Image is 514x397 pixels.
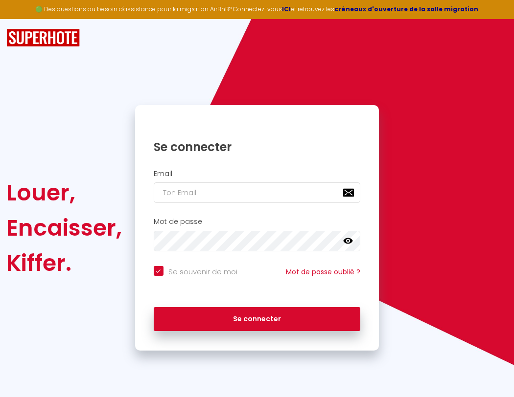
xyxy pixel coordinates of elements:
[334,5,478,13] a: créneaux d'ouverture de la salle migration
[154,170,361,178] h2: Email
[154,139,361,154] h1: Se connecter
[6,245,122,281] div: Kiffer.
[282,5,291,13] a: ICI
[154,218,361,226] h2: Mot de passe
[6,210,122,245] div: Encaisser,
[6,29,80,47] img: SuperHote logo
[6,175,122,210] div: Louer,
[154,182,361,203] input: Ton Email
[154,307,361,331] button: Se connecter
[286,267,360,277] a: Mot de passe oublié ?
